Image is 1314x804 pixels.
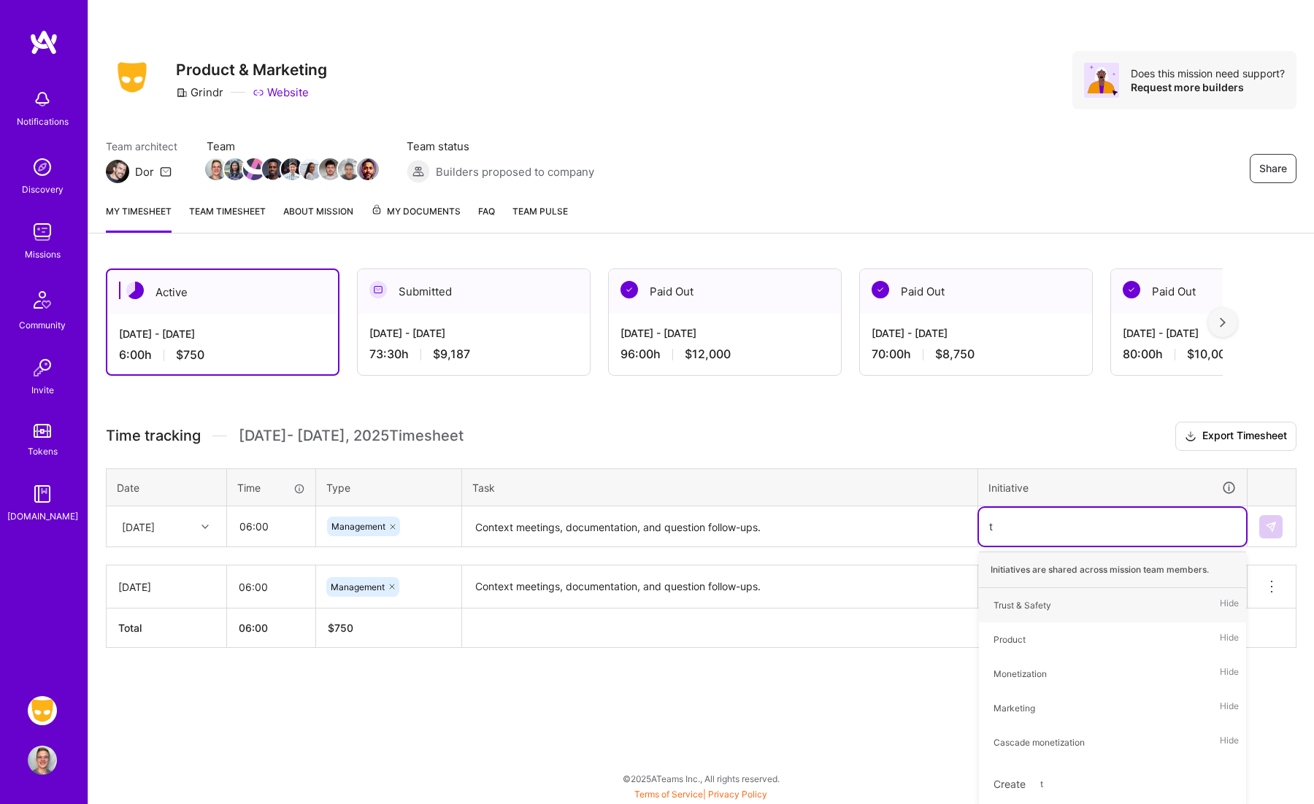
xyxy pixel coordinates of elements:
div: Notifications [17,114,69,129]
i: icon Chevron [201,523,209,530]
textarea: Context meetings, documentation, and question follow-ups. [464,508,976,546]
img: Team Member Avatar [338,158,360,180]
img: Avatar [1084,63,1119,98]
div: Paid Out [609,269,841,314]
a: Team Member Avatar [245,157,264,182]
div: Initiative [988,479,1237,496]
span: Team [207,139,377,154]
a: Team Member Avatar [339,157,358,182]
a: Team Member Avatar [226,157,245,182]
img: Team Member Avatar [262,158,284,180]
img: Submit [1265,521,1277,533]
img: Team Member Avatar [357,158,379,180]
div: 73:30 h [369,347,578,362]
img: Paid Out [1123,281,1140,298]
img: teamwork [28,217,57,247]
th: Type [316,468,462,506]
button: Share [1250,154,1296,183]
textarea: Context meetings, documentation, and question follow-ups. [464,567,976,608]
img: Team Member Avatar [281,158,303,180]
a: Team Member Avatar [207,157,226,182]
img: Team Member Avatar [300,158,322,180]
span: $12,000 [685,347,731,362]
img: Paid Out [620,281,638,298]
span: Team status [407,139,594,154]
span: Hide [1220,595,1239,615]
div: Discovery [22,182,64,197]
span: Time tracking [106,427,201,445]
img: logo [29,29,58,55]
div: Request more builders [1131,80,1285,94]
div: Product [994,632,1026,647]
img: Team Member Avatar [319,158,341,180]
div: Invite [31,382,54,398]
div: [DATE] - [DATE] [620,325,829,341]
span: $10,000 [1187,347,1233,362]
div: Trust & Safety [994,598,1051,613]
a: Website [253,85,309,100]
a: Team Member Avatar [358,157,377,182]
div: Community [19,317,66,333]
img: Team Member Avatar [243,158,265,180]
div: 96:00 h [620,347,829,362]
span: $ 750 [328,622,353,634]
img: Invite [28,353,57,382]
th: Date [107,468,227,506]
img: Submitted [369,281,387,298]
input: HH:MM [227,568,315,606]
button: Export Timesheet [1175,422,1296,451]
a: Terms of Service [634,789,703,800]
div: [DATE] - [DATE] [872,325,1080,341]
img: guide book [28,479,57,509]
span: [DATE] - [DATE] , 2025 Timesheet [239,427,464,445]
a: User Avatar [24,746,61,775]
div: [DOMAIN_NAME] [7,509,78,524]
a: Team Member Avatar [264,157,283,182]
a: Team timesheet [189,204,266,233]
img: Team Architect [106,160,129,183]
div: Paid Out [860,269,1092,314]
span: $8,750 [935,347,975,362]
span: My Documents [371,204,461,220]
span: $9,187 [433,347,470,362]
div: Grindr [176,85,223,100]
div: Marketing [994,700,1035,716]
span: Team architect [106,139,177,154]
div: © 2025 ATeams Inc., All rights reserved. [88,760,1314,797]
div: 70:00 h [872,347,1080,362]
div: Cascade monetization [994,735,1085,750]
div: Does this mission need support? [1131,66,1285,80]
div: Monetization [994,666,1047,681]
div: Time [237,480,305,495]
img: User Avatar [28,746,57,775]
a: My Documents [371,204,461,233]
span: t [1033,774,1050,794]
span: | [634,789,767,800]
a: Privacy Policy [708,789,767,800]
img: Team Member Avatar [224,158,246,180]
span: Team Pulse [512,206,568,217]
i: icon Download [1185,429,1196,444]
div: Create [986,767,1239,801]
span: Builders proposed to company [436,164,594,179]
img: Community [25,282,60,317]
div: [DATE] - [DATE] [369,325,578,341]
span: Management [331,521,385,532]
a: Team Pulse [512,204,568,233]
span: Hide [1220,698,1239,718]
div: Dor [135,164,154,179]
i: icon CompanyGray [176,87,188,98]
div: [DATE] - [DATE] [119,326,326,341]
img: Paid Out [872,281,889,298]
img: Company Logo [106,58,158,97]
th: 06:00 [227,608,316,648]
a: Grindr: Product & Marketing [24,696,61,725]
th: Total [107,608,227,648]
input: HH:MM [228,507,315,546]
span: Hide [1220,733,1239,752]
span: Hide [1220,630,1239,649]
a: About Mission [283,204,353,233]
img: Builders proposed to company [407,160,430,183]
div: [DATE] [118,579,215,595]
img: Grindr: Product & Marketing [28,696,57,725]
